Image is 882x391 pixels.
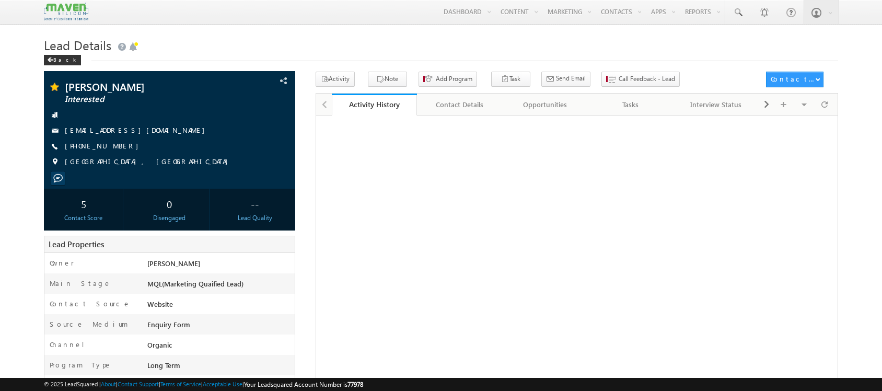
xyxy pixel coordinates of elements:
[368,72,407,87] button: Note
[340,99,410,109] div: Activity History
[419,72,477,87] button: Add Program
[145,299,295,314] div: Website
[596,98,664,111] div: Tasks
[47,194,120,213] div: 5
[44,37,111,53] span: Lead Details
[133,213,206,223] div: Disengaged
[771,74,815,84] div: Contact Actions
[218,194,292,213] div: --
[145,360,295,375] div: Long Term
[436,74,472,84] span: Add Program
[244,381,363,388] span: Your Leadsquared Account Number is
[50,319,128,329] label: Source Medium
[44,379,363,389] span: © 2025 LeadSquared | | | | |
[50,299,131,308] label: Contact Source
[145,340,295,354] div: Organic
[145,279,295,293] div: MQL(Marketing Quaified Lead)
[601,72,680,87] button: Call Feedback - Lead
[332,94,417,116] a: Activity History
[417,94,503,116] a: Contact Details
[101,381,116,387] a: About
[65,94,221,105] span: Interested
[766,72,823,87] button: Contact Actions
[541,72,590,87] button: Send Email
[65,82,221,92] span: [PERSON_NAME]
[674,94,759,116] a: Interview Status
[556,74,586,83] span: Send Email
[50,340,92,349] label: Channel
[160,381,201,387] a: Terms of Service
[44,54,86,63] a: Back
[65,125,210,134] a: [EMAIL_ADDRESS][DOMAIN_NAME]
[50,279,111,288] label: Main Stage
[425,98,493,111] div: Contact Details
[44,3,88,21] img: Custom Logo
[316,72,355,87] button: Activity
[511,98,579,111] div: Opportunities
[147,259,200,268] span: [PERSON_NAME]
[50,258,74,268] label: Owner
[118,381,159,387] a: Contact Support
[44,55,81,65] div: Back
[619,74,675,84] span: Call Feedback - Lead
[50,360,112,370] label: Program Type
[65,157,233,167] span: [GEOGRAPHIC_DATA], [GEOGRAPHIC_DATA]
[133,194,206,213] div: 0
[47,213,120,223] div: Contact Score
[65,141,144,152] span: [PHONE_NUMBER]
[491,72,530,87] button: Task
[588,94,674,116] a: Tasks
[49,239,104,249] span: Lead Properties
[218,213,292,223] div: Lead Quality
[682,98,750,111] div: Interview Status
[503,94,588,116] a: Opportunities
[347,381,363,388] span: 77978
[203,381,242,387] a: Acceptable Use
[145,319,295,334] div: Enquiry Form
